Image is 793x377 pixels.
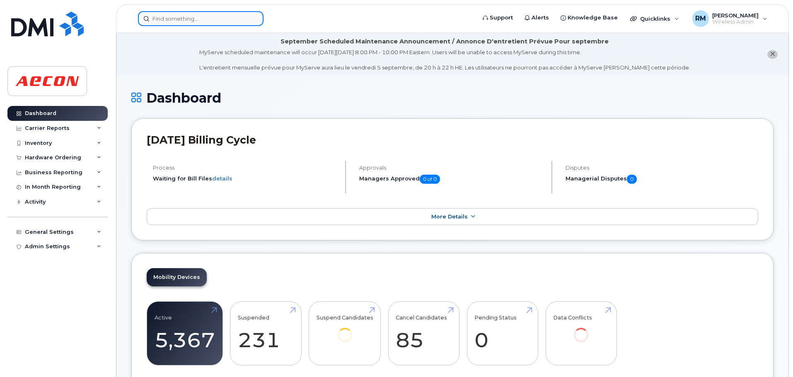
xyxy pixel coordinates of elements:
[359,165,544,171] h4: Approvals
[199,48,690,72] div: MyServe scheduled maintenance will occur [DATE][DATE] 8:00 PM - 10:00 PM Eastern. Users will be u...
[317,306,373,354] a: Suspend Candidates
[431,214,468,220] span: More Details
[238,306,294,361] a: Suspended 231
[153,175,338,182] li: Waiting for Bill Files
[131,91,774,105] h1: Dashboard
[627,175,637,184] span: 0
[767,50,778,59] button: close notification
[280,37,609,46] div: September Scheduled Maintenance Announcement / Annonce D'entretient Prévue Pour septembre
[359,175,544,184] h5: Managers Approved
[396,306,452,361] a: Cancel Candidates 85
[553,306,609,354] a: Data Conflicts
[147,134,758,146] h2: [DATE] Billing Cycle
[212,175,232,182] a: details
[147,268,207,286] a: Mobility Devices
[474,306,530,361] a: Pending Status 0
[155,306,215,361] a: Active 5,367
[566,175,758,184] h5: Managerial Disputes
[420,175,440,184] span: 0 of 0
[566,165,758,171] h4: Disputes
[153,165,338,171] h4: Process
